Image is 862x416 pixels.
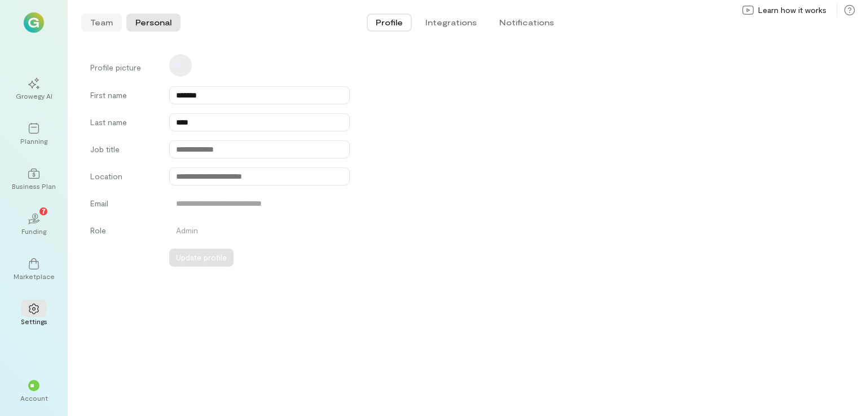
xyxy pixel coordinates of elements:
[90,225,158,240] label: Role
[367,14,412,32] button: Profile
[90,198,158,213] label: Email
[14,294,54,335] a: Settings
[81,14,122,32] button: Team
[20,136,47,145] div: Planning
[14,69,54,109] a: Growegy AI
[90,144,158,158] label: Job title
[490,14,563,32] button: Notifications
[21,227,46,236] div: Funding
[20,393,48,402] div: Account
[14,114,54,154] a: Planning
[12,182,56,191] div: Business Plan
[90,117,158,131] label: Last name
[90,57,158,77] label: Profile picture
[169,249,234,267] button: Update profile
[126,14,181,32] button: Personal
[14,272,55,281] div: Marketplace
[42,206,46,216] span: 7
[16,91,52,100] div: Growegy AI
[21,317,47,326] div: Settings
[169,225,350,240] div: Admin
[14,159,54,200] a: Business Plan
[14,249,54,290] a: Marketplace
[416,14,486,32] button: Integrations
[14,204,54,245] a: Funding
[758,5,826,16] span: Learn how it works
[90,171,158,185] label: Location
[90,90,158,104] label: First name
